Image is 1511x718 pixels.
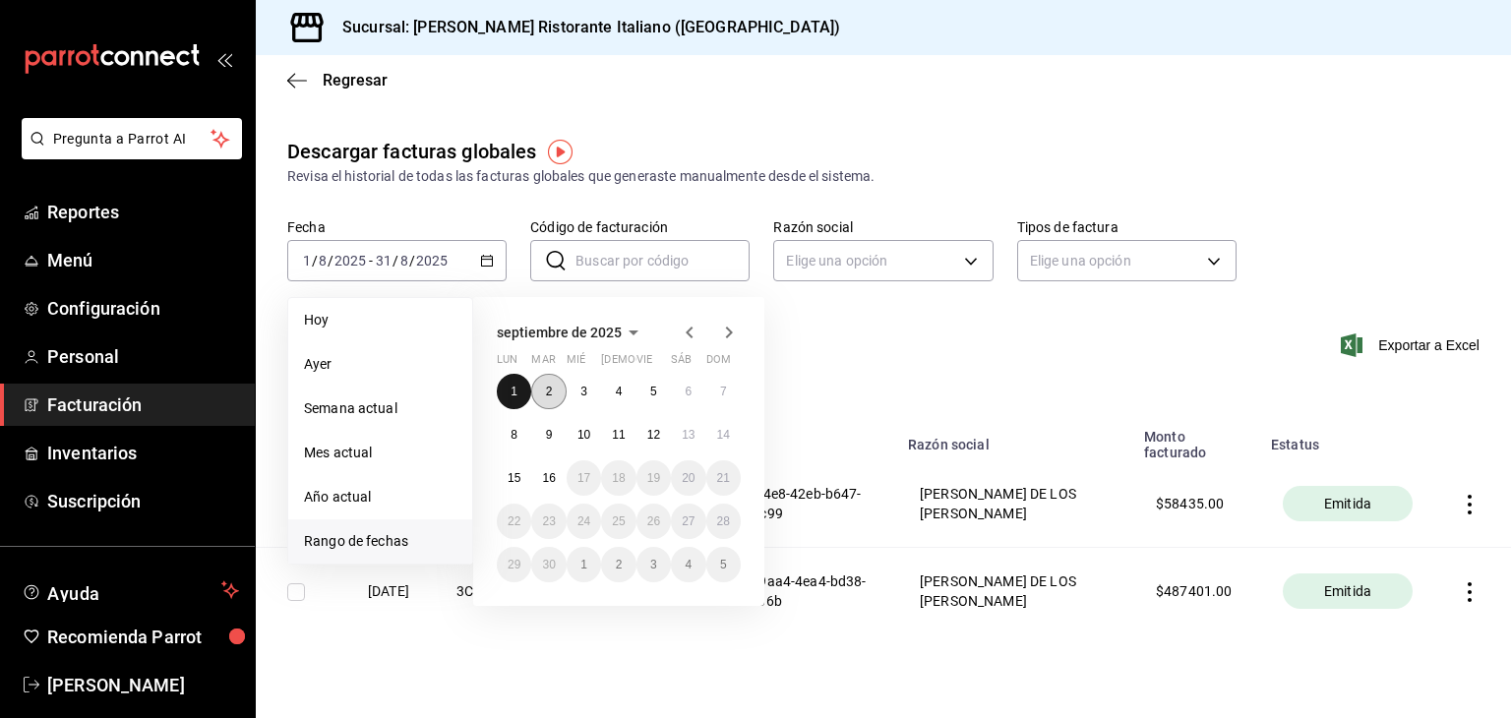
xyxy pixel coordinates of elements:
[671,374,705,409] button: 6 de septiembre de 2025
[327,16,840,39] h3: Sucursal: [PERSON_NAME] Ristorante Italiano ([GEOGRAPHIC_DATA])
[1345,333,1480,357] button: Exportar a Excel
[14,143,242,163] a: Pregunta a Parrot AI
[896,548,1132,635] th: [PERSON_NAME] DE LOS [PERSON_NAME]
[47,672,239,698] span: [PERSON_NAME]
[548,140,573,164] img: Tooltip marker
[531,353,555,374] abbr: martes
[647,471,660,485] abbr: 19 de septiembre de 2025
[577,471,590,485] abbr: 17 de septiembre de 2025
[577,514,590,528] abbr: 24 de septiembre de 2025
[685,385,692,398] abbr: 6 de septiembre de 2025
[47,488,239,514] span: Suscripción
[682,514,695,528] abbr: 27 de septiembre de 2025
[312,253,318,269] span: /
[399,253,409,269] input: --
[304,443,456,463] span: Mes actual
[567,353,585,374] abbr: miércoles
[1259,417,1436,460] th: Estatus
[636,374,671,409] button: 5 de septiembre de 2025
[896,417,1132,460] th: Razón social
[287,166,1480,187] div: Revisa el historial de todas las facturas globales que generaste manualmente desde el sistema.
[1132,460,1259,548] th: $ 58435.00
[47,343,239,370] span: Personal
[682,428,695,442] abbr: 13 de septiembre de 2025
[497,353,517,374] abbr: lunes
[47,578,213,602] span: Ayuda
[508,471,520,485] abbr: 15 de septiembre de 2025
[1132,417,1259,460] th: Monto facturado
[601,374,635,409] button: 4 de septiembre de 2025
[706,504,741,539] button: 28 de septiembre de 2025
[304,310,456,330] span: Hoy
[636,504,671,539] button: 26 de septiembre de 2025
[531,417,566,452] button: 9 de septiembre de 2025
[580,558,587,571] abbr: 1 de octubre de 2025
[333,253,367,269] input: ----
[706,374,741,409] button: 7 de septiembre de 2025
[542,558,555,571] abbr: 30 de septiembre de 2025
[409,253,415,269] span: /
[497,460,531,496] button: 15 de septiembre de 2025
[650,558,657,571] abbr: 3 de octubre de 2025
[575,241,750,280] input: Buscar por código
[717,428,730,442] abbr: 14 de septiembre de 2025
[497,417,531,452] button: 8 de septiembre de 2025
[304,487,456,508] span: Año actual
[546,385,553,398] abbr: 2 de septiembre de 2025
[720,558,727,571] abbr: 5 de octubre de 2025
[497,504,531,539] button: 22 de septiembre de 2025
[567,504,601,539] button: 24 de septiembre de 2025
[216,51,232,67] button: open_drawer_menu
[636,353,652,374] abbr: viernes
[601,460,635,496] button: 18 de septiembre de 2025
[530,220,750,234] label: Código de facturación
[323,71,388,90] span: Regresar
[375,253,393,269] input: --
[531,374,566,409] button: 2 de septiembre de 2025
[415,253,449,269] input: ----
[580,385,587,398] abbr: 3 de septiembre de 2025
[720,385,727,398] abbr: 7 de septiembre de 2025
[601,353,717,374] abbr: jueves
[612,428,625,442] abbr: 11 de septiembre de 2025
[601,504,635,539] button: 25 de septiembre de 2025
[47,247,239,273] span: Menú
[304,531,456,552] span: Rango de fechas
[647,428,660,442] abbr: 12 de septiembre de 2025
[304,354,456,375] span: Ayer
[717,471,730,485] abbr: 21 de septiembre de 2025
[302,253,312,269] input: --
[1132,548,1259,635] th: $ 487401.00
[47,391,239,418] span: Facturación
[542,471,555,485] abbr: 16 de septiembre de 2025
[601,547,635,582] button: 2 de octubre de 2025
[636,547,671,582] button: 3 de octubre de 2025
[511,428,517,442] abbr: 8 de septiembre de 2025
[287,71,388,90] button: Regresar
[706,353,731,374] abbr: domingo
[497,547,531,582] button: 29 de septiembre de 2025
[304,398,456,419] span: Semana actual
[717,514,730,528] abbr: 28 de septiembre de 2025
[47,624,239,650] span: Recomienda Parrot
[601,417,635,452] button: 11 de septiembre de 2025
[1017,240,1237,281] div: Elige una opción
[511,385,517,398] abbr: 1 de septiembre de 2025
[497,325,622,340] span: septiembre de 2025
[497,321,645,344] button: septiembre de 2025
[542,514,555,528] abbr: 23 de septiembre de 2025
[47,440,239,466] span: Inventarios
[531,504,566,539] button: 23 de septiembre de 2025
[1316,581,1379,601] span: Emitida
[497,374,531,409] button: 1 de septiembre de 2025
[22,118,242,159] button: Pregunta a Parrot AI
[773,220,993,234] label: Razón social
[1017,220,1237,234] label: Tipos de factura
[616,558,623,571] abbr: 2 de octubre de 2025
[531,460,566,496] button: 16 de septiembre de 2025
[508,514,520,528] abbr: 22 de septiembre de 2025
[567,547,601,582] button: 1 de octubre de 2025
[671,353,692,374] abbr: sábado
[671,504,705,539] button: 27 de septiembre de 2025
